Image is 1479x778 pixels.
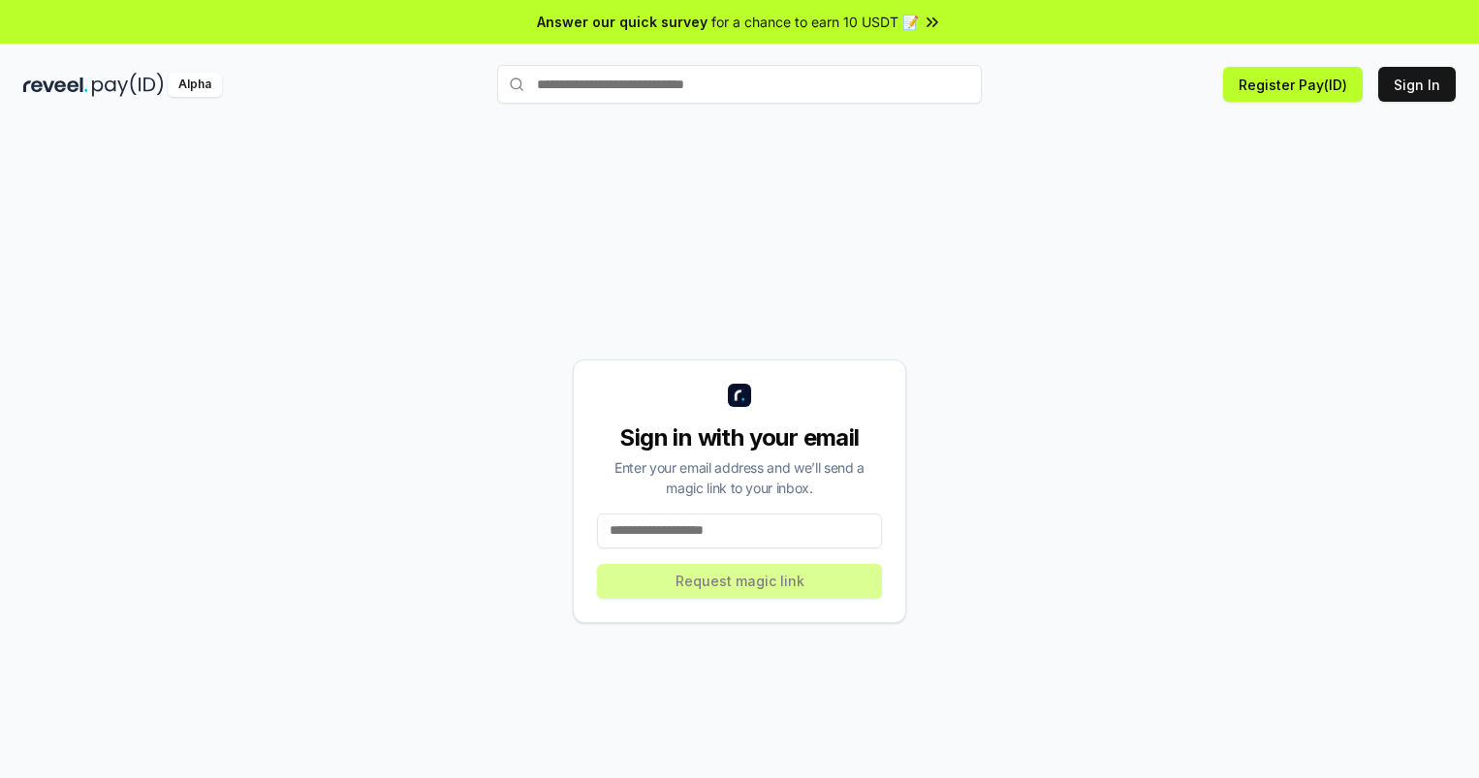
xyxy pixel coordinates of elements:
div: Alpha [168,73,222,97]
span: Answer our quick survey [537,12,708,32]
img: pay_id [92,73,164,97]
div: Sign in with your email [597,422,882,453]
img: reveel_dark [23,73,88,97]
div: Enter your email address and we’ll send a magic link to your inbox. [597,457,882,498]
button: Register Pay(ID) [1223,67,1363,102]
span: for a chance to earn 10 USDT 📝 [711,12,919,32]
img: logo_small [728,384,751,407]
button: Sign In [1378,67,1456,102]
